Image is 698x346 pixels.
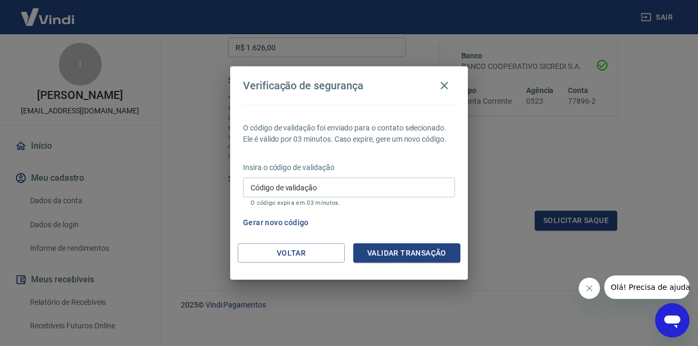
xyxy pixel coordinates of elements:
[243,122,455,145] p: O código de validação foi enviado para o contato selecionado. Ele é válido por 03 minutos. Caso e...
[238,243,345,263] button: Voltar
[6,7,90,16] span: Olá! Precisa de ajuda?
[243,79,363,92] h4: Verificação de segurança
[239,213,313,233] button: Gerar novo código
[251,199,447,206] p: O código expira em 03 minutos.
[243,162,455,173] p: Insira o código de validação
[655,303,689,337] iframe: Botão para abrir a janela de mensagens
[353,243,460,263] button: Validar transação
[604,275,689,299] iframe: Mensagem da empresa
[579,278,600,299] iframe: Fechar mensagem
